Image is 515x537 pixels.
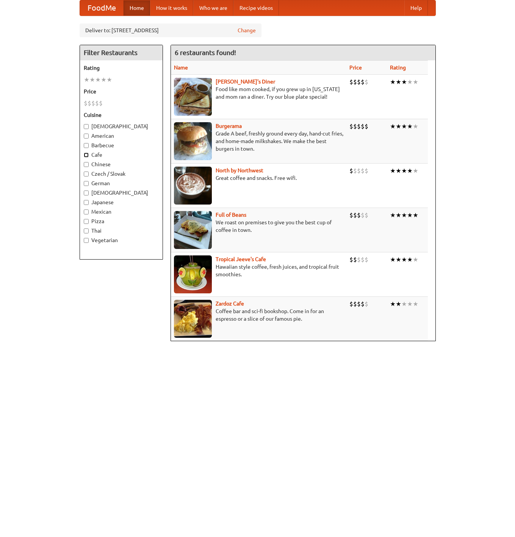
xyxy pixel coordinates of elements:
[390,255,396,264] li: ★
[84,208,159,216] label: Mexican
[174,211,212,249] img: beans.jpg
[84,134,89,139] input: American
[84,88,159,95] h5: Price
[413,78,418,86] li: ★
[407,255,413,264] li: ★
[150,0,193,16] a: How it works
[174,263,343,278] p: Hawaiian style coffee, fresh juices, and tropical fruit smoothies.
[407,300,413,308] li: ★
[413,300,418,308] li: ★
[216,212,246,218] b: Full of Beans
[106,76,112,84] li: ★
[353,167,357,175] li: $
[174,130,343,153] p: Grade A beef, freshly ground every day, hand-cut fries, and home-made milkshakes. We make the bes...
[124,0,150,16] a: Home
[84,162,89,167] input: Chinese
[84,170,159,178] label: Czech / Slovak
[349,211,353,219] li: $
[361,300,365,308] li: $
[216,301,244,307] a: Zardoz Cafe
[353,122,357,131] li: $
[365,300,368,308] li: $
[353,211,357,219] li: $
[390,65,406,71] a: Rating
[84,99,88,107] li: $
[84,238,89,243] input: Vegetarian
[216,79,275,85] a: [PERSON_NAME]'s Diner
[84,123,159,130] label: [DEMOGRAPHIC_DATA]
[365,122,368,131] li: $
[84,217,159,225] label: Pizza
[401,211,407,219] li: ★
[84,219,89,224] input: Pizza
[174,255,212,293] img: jeeves.jpg
[238,27,256,34] a: Change
[174,85,343,101] p: Food like mom cooked, if you grew up in [US_STATE] and mom ran a diner. Try our blue plate special!
[407,167,413,175] li: ★
[361,211,365,219] li: $
[413,122,418,131] li: ★
[357,78,361,86] li: $
[353,300,357,308] li: $
[175,49,236,56] ng-pluralize: 6 restaurants found!
[84,76,89,84] li: ★
[101,76,106,84] li: ★
[80,24,261,37] div: Deliver to: [STREET_ADDRESS]
[413,211,418,219] li: ★
[88,99,91,107] li: $
[401,255,407,264] li: ★
[216,123,242,129] b: Burgerama
[95,76,101,84] li: ★
[84,172,89,176] input: Czech / Slovak
[396,122,401,131] li: ★
[84,209,89,214] input: Mexican
[84,143,89,148] input: Barbecue
[349,78,353,86] li: $
[401,167,407,175] li: ★
[390,78,396,86] li: ★
[84,181,89,186] input: German
[365,167,368,175] li: $
[174,78,212,116] img: sallys.jpg
[84,111,159,119] h5: Cuisine
[84,200,89,205] input: Japanese
[365,255,368,264] li: $
[174,300,212,338] img: zardoz.jpg
[349,65,362,71] a: Price
[357,300,361,308] li: $
[413,167,418,175] li: ★
[396,255,401,264] li: ★
[349,167,353,175] li: $
[404,0,428,16] a: Help
[390,122,396,131] li: ★
[84,151,159,159] label: Cafe
[365,211,368,219] li: $
[84,124,89,129] input: [DEMOGRAPHIC_DATA]
[357,255,361,264] li: $
[349,300,353,308] li: $
[401,300,407,308] li: ★
[349,255,353,264] li: $
[216,256,266,262] a: Tropical Jeeve's Cafe
[174,174,343,182] p: Great coffee and snacks. Free wifi.
[84,64,159,72] h5: Rating
[413,255,418,264] li: ★
[174,219,343,234] p: We roast on premises to give you the best cup of coffee in town.
[361,78,365,86] li: $
[365,78,368,86] li: $
[174,307,343,323] p: Coffee bar and sci-fi bookshop. Come in for an espresso or a slice of our famous pie.
[357,122,361,131] li: $
[216,167,263,173] a: North by Northwest
[193,0,233,16] a: Who we are
[407,211,413,219] li: ★
[89,76,95,84] li: ★
[84,227,159,235] label: Thai
[361,167,365,175] li: $
[91,99,95,107] li: $
[390,167,396,175] li: ★
[99,99,103,107] li: $
[407,78,413,86] li: ★
[84,142,159,149] label: Barbecue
